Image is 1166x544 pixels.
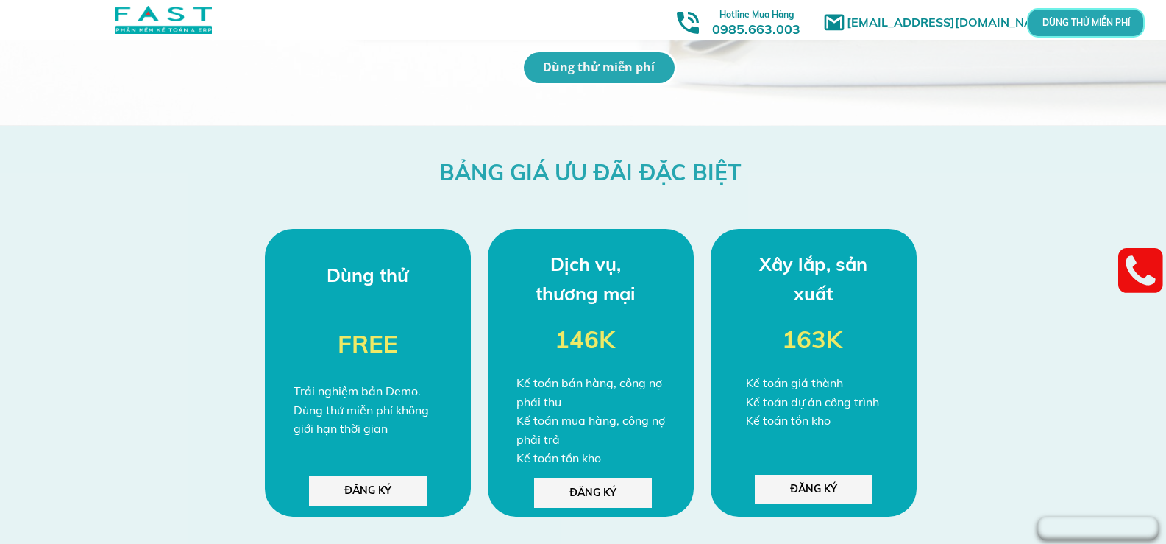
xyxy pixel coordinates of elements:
h3: BẢNG GIÁ ƯU ĐÃI ĐẶC BIỆT [351,155,830,190]
h3: Dùng thử [313,261,423,290]
h3: Dịch vụ, thương mại [530,250,641,308]
h3: 0985.663.003 [696,5,817,37]
p: ĐĂNG KÝ [755,475,872,504]
div: Kế toán giá thành Kế toán dự án công trình Kế toán tồn kho [746,374,900,431]
p: ĐĂNG KÝ [309,476,427,506]
h3: 163K [782,320,843,359]
div: Kế toán bán hàng, công nợ phải thu Kế toán mua hàng, công nợ phải trả Kế toán tồn kho [516,374,670,468]
p: ĐĂNG KÝ [534,478,652,508]
span: Hotline Mua Hàng [719,9,794,20]
div: Trải nghiệm bản Demo. Dùng thử miễn phí không giới hạn thời gian [294,382,442,439]
h3: 146K [555,320,616,359]
p: Dùng thử miễn phí [524,52,675,83]
h3: FREE [338,325,448,364]
h3: Xây lắp, sản xuất [758,250,869,308]
p: DÙNG THỬ MIỄN PHÍ [1068,18,1103,27]
h1: [EMAIL_ADDRESS][DOMAIN_NAME] [847,13,1064,32]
